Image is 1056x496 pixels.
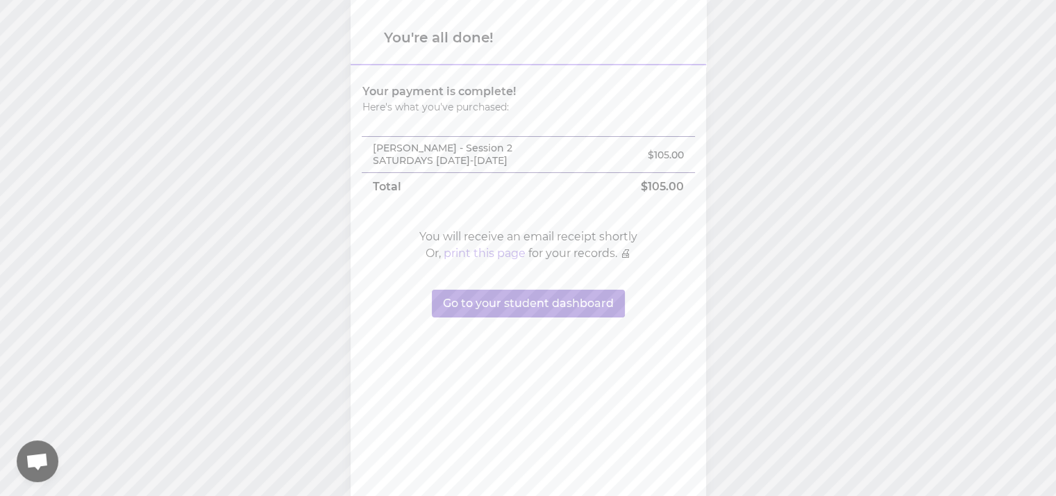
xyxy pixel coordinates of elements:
p: You will receive an email receipt shortly [419,229,637,245]
h2: Your payment is complete! [362,83,583,100]
p: $ 105.00 [595,179,684,195]
td: Total [362,173,584,201]
p: [PERSON_NAME] - Session 2 SATURDAYS [DATE]-[DATE] [373,142,573,167]
h3: Here's what you've purchased: [362,100,583,114]
h1: You're all done! [384,28,673,47]
p: $ 105.00 [595,148,684,162]
button: print this page [444,245,526,262]
p: Or, for your records. 🖨 [426,245,631,262]
button: Go to your student dashboard [432,290,625,317]
div: Open chat [17,440,58,482]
